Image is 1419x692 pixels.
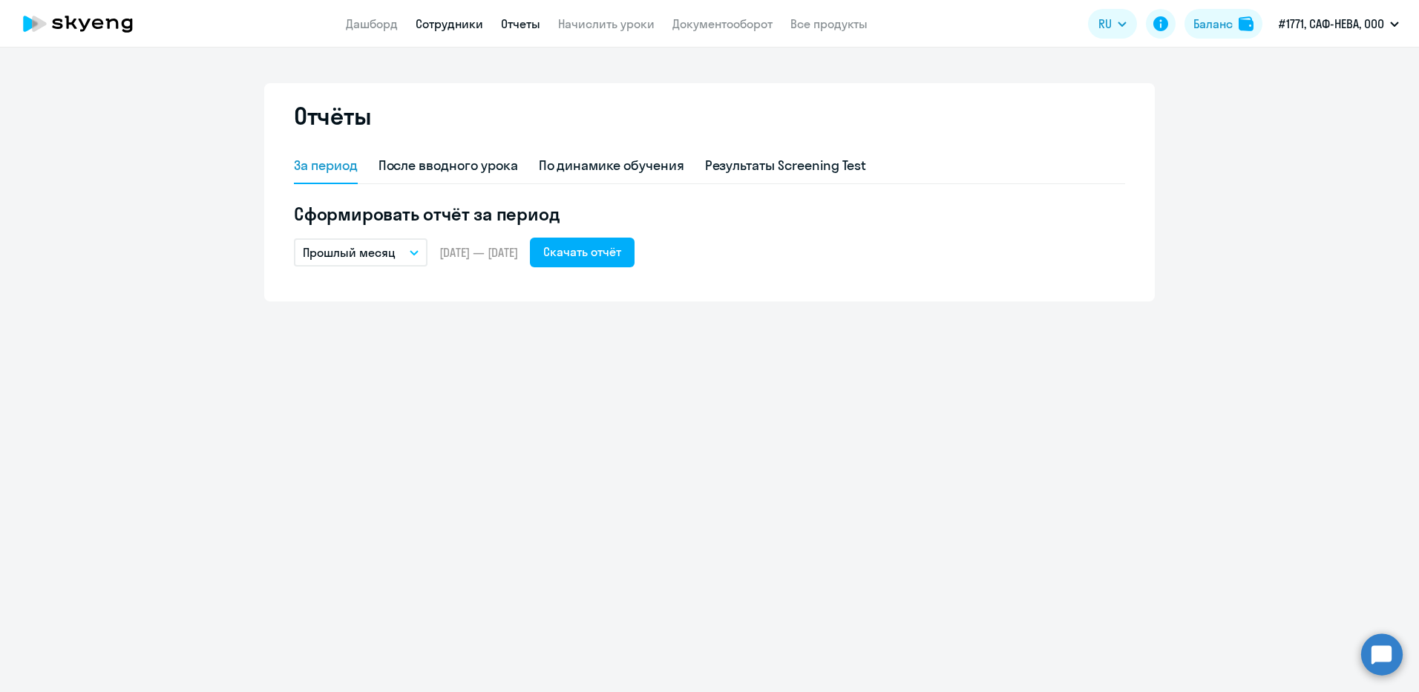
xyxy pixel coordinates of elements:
[705,156,867,175] div: Результаты Screening Test
[1271,6,1406,42] button: #1771, САФ-НЕВА, ООО
[294,238,427,267] button: Прошлый месяц
[346,16,398,31] a: Дашборд
[501,16,540,31] a: Отчеты
[303,244,396,261] p: Прошлый месяц
[439,244,518,261] span: [DATE] — [DATE]
[1098,15,1112,33] span: RU
[543,243,621,261] div: Скачать отчёт
[530,238,635,267] button: Скачать отчёт
[378,156,518,175] div: После вводного урока
[294,202,1125,226] h5: Сформировать отчёт за период
[1279,15,1384,33] p: #1771, САФ-НЕВА, ООО
[1239,16,1253,31] img: balance
[790,16,868,31] a: Все продукты
[1088,9,1137,39] button: RU
[1184,9,1262,39] button: Балансbalance
[672,16,773,31] a: Документооборот
[294,156,358,175] div: За период
[1193,15,1233,33] div: Баланс
[558,16,655,31] a: Начислить уроки
[294,101,371,131] h2: Отчёты
[539,156,684,175] div: По динамике обучения
[416,16,483,31] a: Сотрудники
